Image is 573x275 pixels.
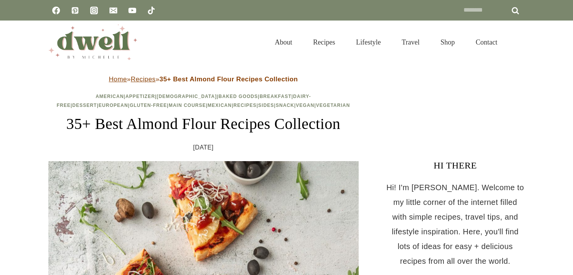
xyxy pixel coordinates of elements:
[316,103,350,108] a: Vegetarian
[157,94,217,99] a: [DEMOGRAPHIC_DATA]
[72,103,97,108] a: Dessert
[264,29,303,56] a: About
[131,76,156,83] a: Recipes
[130,103,167,108] a: Gluten-Free
[465,29,508,56] a: Contact
[391,29,430,56] a: Travel
[96,94,124,99] a: American
[106,3,121,18] a: Email
[159,76,298,83] strong: 35+ Best Almond Flour Recipes Collection
[193,142,214,153] time: [DATE]
[512,36,525,49] button: View Search Form
[260,94,291,99] a: Breakfast
[48,112,359,136] h1: 35+ Best Almond Flour Recipes Collection
[125,94,155,99] a: Appetizer
[276,103,294,108] a: Snack
[430,29,465,56] a: Shop
[67,3,83,18] a: Pinterest
[346,29,391,56] a: Lifestyle
[386,180,525,268] p: Hi! I'm [PERSON_NAME]. Welcome to my little corner of the internet filled with simple recipes, tr...
[125,3,140,18] a: YouTube
[48,3,64,18] a: Facebook
[296,103,315,108] a: Vegan
[208,103,232,108] a: Mexican
[258,103,274,108] a: Sides
[109,76,127,83] a: Home
[169,103,206,108] a: Main Course
[303,29,346,56] a: Recipes
[109,76,298,83] span: » »
[99,103,128,108] a: European
[219,94,258,99] a: Baked Goods
[144,3,159,18] a: TikTok
[48,24,137,60] img: DWELL by michelle
[233,103,257,108] a: Recipes
[264,29,508,56] nav: Primary Navigation
[386,158,525,172] h3: HI THERE
[86,3,102,18] a: Instagram
[56,94,350,108] span: | | | | | | | | | | | | | | |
